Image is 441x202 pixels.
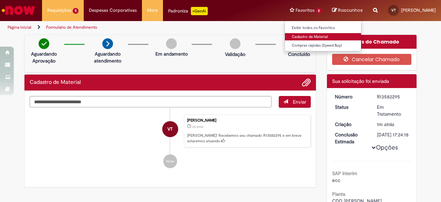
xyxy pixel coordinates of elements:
a: Página inicial [8,25,31,30]
p: Aguardando atendimento [91,50,124,64]
p: [PERSON_NAME]! Recebemos seu chamado R13582295 e em breve estaremos atuando. [187,133,307,144]
a: Formulário de Atendimento [46,25,97,30]
time: 30/09/2025 15:24:11 [192,125,203,129]
span: Enviar [293,99,306,105]
span: Favoritos [296,7,315,14]
a: Compras rápidas (Speed Buy) [285,42,361,49]
ul: Favoritos [285,21,361,51]
b: SAP Interim [332,170,357,176]
div: Em Tratamento [377,104,409,117]
h2: Cadastro de Material Histórico de tíquete [30,79,81,86]
span: 1m atrás [377,121,394,127]
span: [PERSON_NAME] [401,7,436,13]
img: check-circle-green.png [39,38,49,49]
ul: Histórico de tíquete [30,108,311,175]
span: 2 [316,8,322,14]
div: 30/09/2025 15:24:11 [377,121,409,128]
p: Concluído [288,51,310,58]
button: Enviar [279,96,311,108]
span: VT [391,8,396,12]
span: VT [167,121,173,137]
span: Despesas Corporativas [89,7,137,14]
span: ecc [332,177,340,183]
dt: Número [330,93,372,100]
span: Requisições [47,7,71,14]
span: 1m atrás [192,125,203,129]
span: Sua solicitação foi enviada [332,78,389,84]
button: Cancelar Chamado [332,54,412,65]
dt: Status [330,104,372,110]
img: ServiceNow [1,3,36,17]
a: Rascunhos [332,7,363,14]
div: Opções do Chamado [327,35,417,49]
ul: Trilhas de página [5,21,289,34]
p: Aguardando Aprovação [27,50,61,64]
span: 5 [73,8,79,14]
p: +GenAi [191,7,208,15]
dt: Criação [330,121,372,128]
textarea: Digite sua mensagem aqui... [30,96,271,107]
a: Cadastro de Material [285,33,361,41]
div: Padroniza [168,7,208,15]
p: Em andamento [155,50,188,57]
img: arrow-next.png [102,38,113,49]
p: Validação [225,51,245,58]
button: Adicionar anexos [302,78,311,87]
img: img-circle-grey.png [230,38,240,49]
dt: Conclusão Estimada [330,131,372,145]
div: [DATE] 17:24:18 [377,131,409,138]
div: Victor Tompson [162,121,178,137]
a: Exibir todos os Favoritos [285,24,361,32]
img: img-circle-grey.png [166,38,177,49]
time: 30/09/2025 15:24:11 [377,121,394,127]
b: Planta [332,191,345,197]
span: Rascunhos [338,7,363,13]
div: R13582295 [377,93,409,100]
span: More [147,7,158,14]
li: Victor Tompson [30,115,311,148]
div: [PERSON_NAME] [187,118,307,123]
